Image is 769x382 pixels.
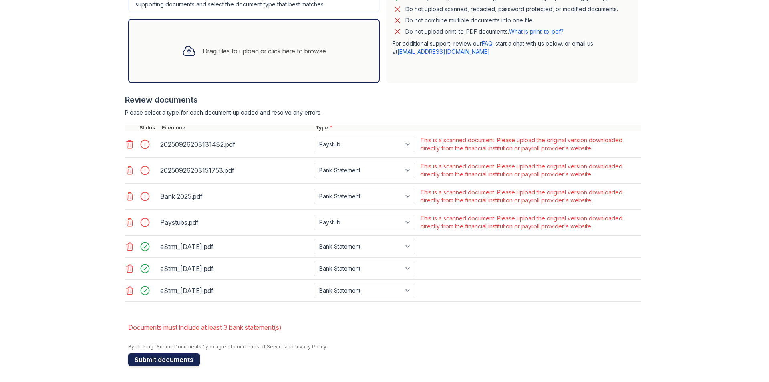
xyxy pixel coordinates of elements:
li: Documents must include at least 3 bank statement(s) [128,319,641,336]
div: Type [314,125,641,131]
div: Filename [160,125,314,131]
div: eStmt_[DATE].pdf [160,262,311,275]
div: 20250926203151753.pdf [160,164,311,177]
a: FAQ [482,40,492,47]
a: Privacy Policy. [294,344,327,350]
p: Do not upload print-to-PDF documents. [405,28,564,36]
div: This is a scanned document. Please upload the original version downloaded directly from the finan... [420,162,639,178]
p: For additional support, review our , start a chat with us below, or email us at [393,40,631,56]
div: This is a scanned document. Please upload the original version downloaded directly from the finan... [420,214,639,230]
a: [EMAIL_ADDRESS][DOMAIN_NAME] [397,48,490,55]
div: Bank 2025.pdf [160,190,311,203]
button: Submit documents [128,353,200,366]
div: Do not combine multiple documents into one file. [405,16,534,25]
a: Terms of Service [244,344,285,350]
div: Drag files to upload or click here to browse [203,46,326,56]
div: Please select a type for each document uploaded and resolve any errors. [125,109,641,117]
div: This is a scanned document. Please upload the original version downloaded directly from the finan... [420,136,639,152]
div: This is a scanned document. Please upload the original version downloaded directly from the finan... [420,188,639,204]
div: Do not upload scanned, redacted, password protected, or modified documents. [405,4,618,14]
div: Review documents [125,94,641,105]
div: Status [138,125,160,131]
div: 20250926203131482.pdf [160,138,311,151]
div: By clicking "Submit Documents," you agree to our and [128,344,641,350]
div: Paystubs.pdf [160,216,311,229]
div: eStmt_[DATE].pdf [160,284,311,297]
a: What is print-to-pdf? [509,28,564,35]
div: eStmt_[DATE].pdf [160,240,311,253]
